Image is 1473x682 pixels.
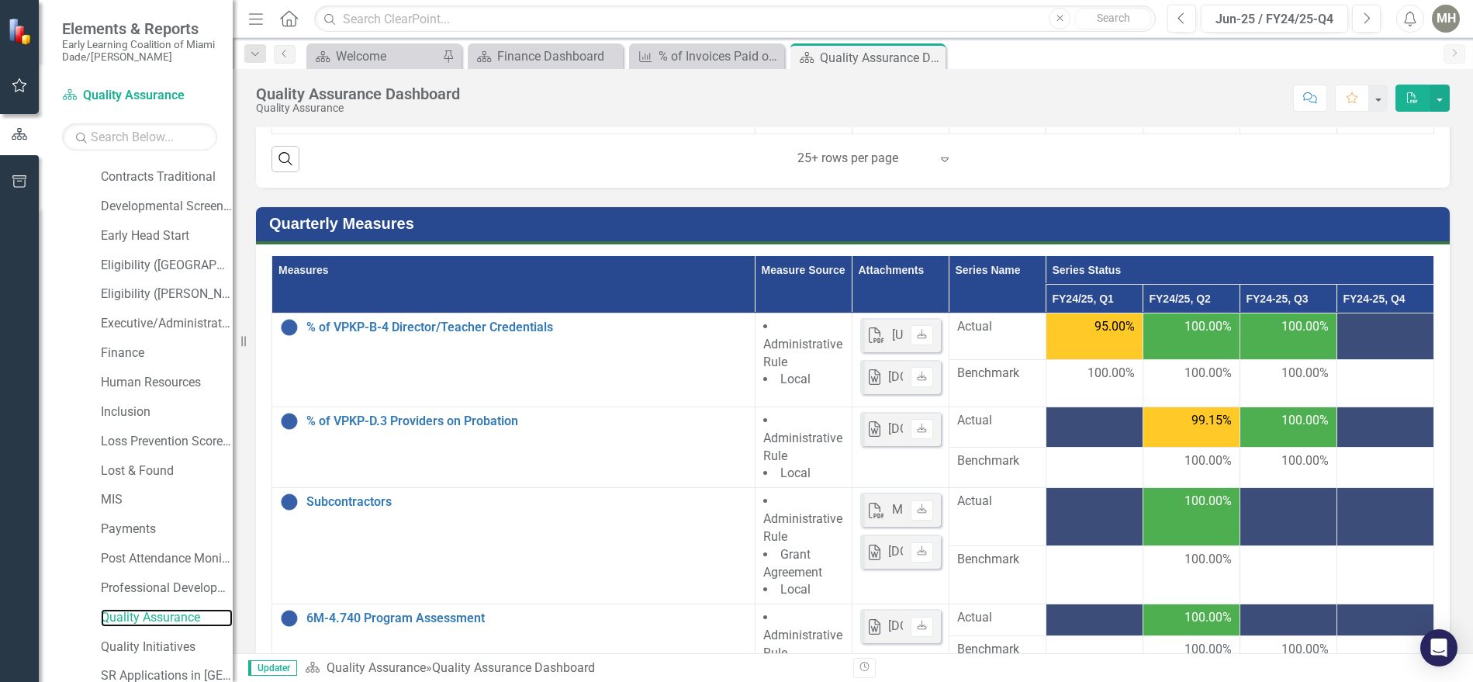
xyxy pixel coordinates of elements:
td: Double-Click to Edit [1336,546,1433,604]
td: Double-Click to Edit Right Click for Context Menu [272,604,756,668]
img: No Information [280,412,299,431]
td: Double-Click to Edit [1336,488,1433,546]
a: Quality Initiatives [101,639,233,656]
span: Benchmark [957,551,1038,569]
a: Finance Dashboard [472,47,619,66]
span: 100.00% [1087,365,1135,383]
td: Double-Click to Edit [1046,488,1143,546]
td: Double-Click to Edit [1336,407,1433,447]
div: Open Intercom Messenger [1420,629,1457,666]
span: Local [780,466,811,480]
span: 100.00% [1184,493,1232,511]
a: Payments [101,521,233,538]
div: Jun-25 / FY24/25-Q4 [1206,10,1343,29]
div: Quality Assurance Dashboard [820,48,942,68]
span: Actual [957,412,1038,430]
span: Benchmark [957,452,1038,470]
div: [DOMAIN_NAME] sample size information.docx [888,618,1146,635]
td: Double-Click to Edit [1336,360,1433,407]
span: Actual [957,493,1038,511]
span: Benchmark [957,365,1038,383]
a: Quality Assurance [62,87,217,105]
span: Administrative Rule [763,337,842,369]
input: Search Below... [62,123,217,151]
a: Executive/Administrative [101,315,233,333]
div: [DOMAIN_NAME] sample size information.docx [888,421,1146,438]
td: Double-Click to Edit [1240,604,1336,636]
td: Double-Click to Edit [1143,488,1240,546]
td: Double-Click to Edit [1240,636,1336,668]
div: [US_STATE] CHILD CARE STAFF CREDENTIAL VERIFICATION REQUIREMENTS (DCF).pdf [892,327,1374,344]
td: Double-Click to Edit [852,407,949,487]
a: 6M-4.740 Program Assessment [306,611,747,625]
span: 100.00% [1184,641,1232,659]
span: 100.00% [1184,452,1232,470]
td: Double-Click to Edit [1143,604,1240,636]
img: No Information [280,493,299,511]
div: [DOMAIN_NAME] sample size information.docx [888,543,1146,561]
input: Search ClearPoint... [314,5,1156,33]
span: 100.00% [1281,365,1329,383]
span: Elements & Reports [62,19,217,38]
button: MH [1432,5,1460,33]
span: 95.00% [1094,318,1135,336]
a: Quality Assurance [327,660,426,675]
a: Welcome [310,47,438,66]
span: 100.00% [1281,641,1329,659]
a: Post Attendance Monitoring [101,550,233,568]
div: Finance Dashboard [497,47,619,66]
a: Lost & Found [101,462,233,480]
span: 100.00% [1184,609,1232,627]
a: Contracts Traditional [101,168,233,186]
div: Quality Assurance Dashboard [256,85,460,102]
td: Double-Click to Edit [1046,448,1143,488]
div: Quality Assurance [256,102,460,114]
div: MDM EL195_Executed (1).pdf [892,501,1056,519]
td: Double-Click to Edit [1336,313,1433,360]
td: Double-Click to Edit [1046,360,1143,407]
span: 100.00% [1184,318,1232,336]
div: Quality Assurance Dashboard [432,660,595,675]
td: Double-Click to Edit [1046,407,1143,447]
span: Local [780,372,811,386]
h3: Quarterly Measures [269,215,1442,232]
span: Search [1097,12,1130,24]
div: [DOMAIN_NAME] sample size information.docx [888,369,1146,386]
a: MIS [101,491,233,509]
td: Double-Click to Edit [1046,313,1143,360]
button: Jun-25 / FY24/25-Q4 [1201,5,1348,33]
td: Double-Click to Edit Right Click for Context Menu [272,313,756,407]
td: Double-Click to Edit Right Click for Context Menu [272,488,756,604]
td: Double-Click to Edit [1046,604,1143,636]
td: Double-Click to Edit [1143,636,1240,668]
td: Double-Click to Edit [1046,636,1143,668]
span: 99.15% [1191,412,1232,430]
a: Loss Prevention Scorecard [101,433,233,451]
td: Double-Click to Edit [852,488,949,604]
span: 100.00% [1281,452,1329,470]
a: % of VPKP-D.3 Providers on Probation [306,414,747,428]
span: Local [780,582,811,597]
span: 100.00% [1281,412,1329,430]
span: Administrative Rule [763,628,842,660]
td: Double-Click to Edit [1143,360,1240,407]
a: Human Resources [101,374,233,392]
div: » [305,659,842,677]
td: Double-Click to Edit [1336,448,1433,488]
a: Inclusion [101,403,233,421]
a: Eligibility ([GEOGRAPHIC_DATA]) [101,257,233,275]
span: Grant Agreement [763,547,822,580]
button: Search [1074,8,1152,29]
small: Early Learning Coalition of Miami Dade/[PERSON_NAME] [62,38,217,64]
td: Double-Click to Edit [1143,407,1240,447]
img: No Information [280,609,299,628]
span: Administrative Rule [763,511,842,544]
td: Double-Click to Edit [1143,448,1240,488]
td: Double-Click to Edit [1240,313,1336,360]
td: Double-Click to Edit [1336,604,1433,636]
span: Administrative Rule [763,431,842,463]
span: Actual [957,609,1038,627]
a: Finance [101,344,233,362]
td: Double-Click to Edit [1046,546,1143,604]
span: Actual [957,318,1038,336]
